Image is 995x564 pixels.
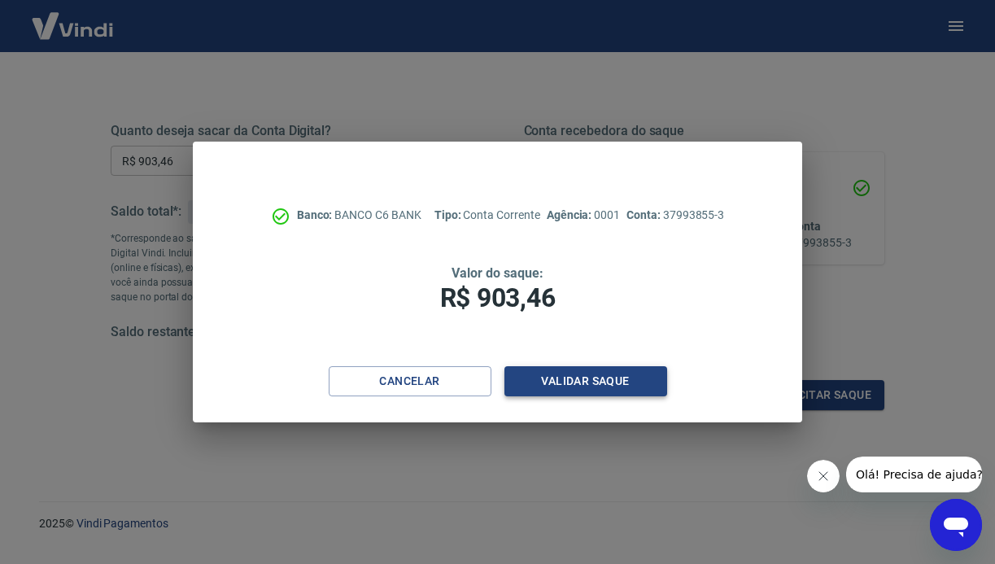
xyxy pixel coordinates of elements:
[297,208,335,221] span: Banco:
[434,207,540,224] p: Conta Corrente
[440,282,556,313] span: R$ 903,46
[626,207,724,224] p: 37993855-3
[504,366,667,396] button: Validar saque
[434,208,464,221] span: Tipo:
[547,207,620,224] p: 0001
[626,208,663,221] span: Conta:
[452,265,543,281] span: Valor do saque:
[297,207,421,224] p: BANCO C6 BANK
[846,457,982,492] iframe: Mensagem da empresa
[329,366,491,396] button: Cancelar
[10,11,137,24] span: Olá! Precisa de ajuda?
[930,499,982,551] iframe: Botão para abrir a janela de mensagens
[547,208,595,221] span: Agência:
[807,460,840,492] iframe: Fechar mensagem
